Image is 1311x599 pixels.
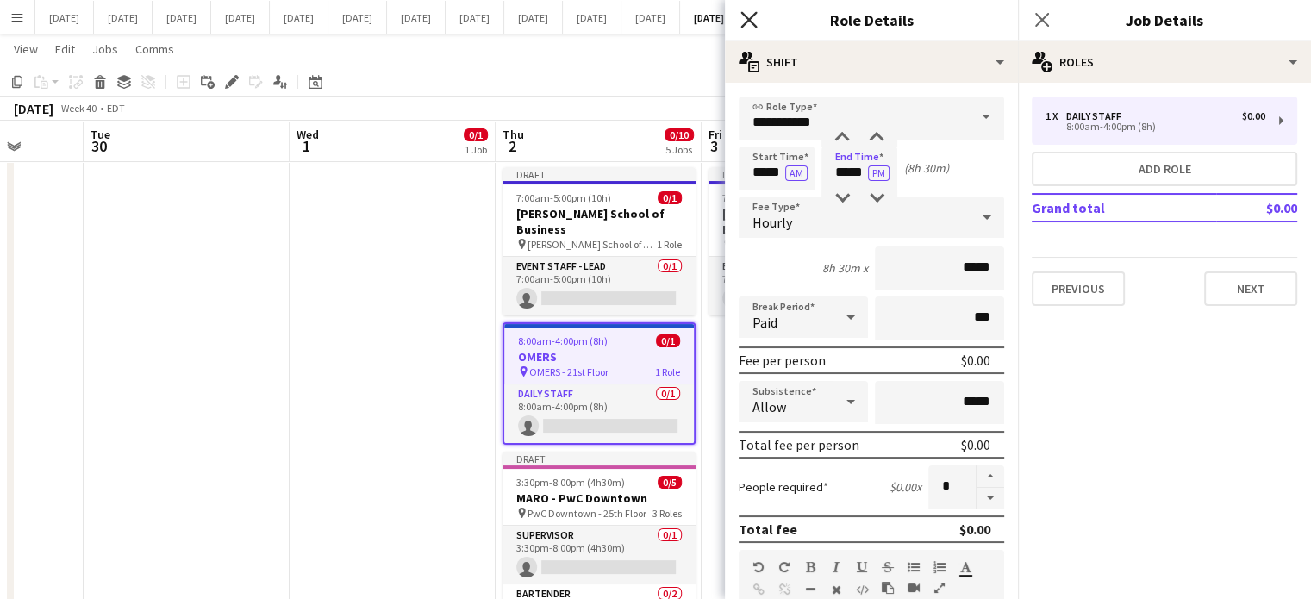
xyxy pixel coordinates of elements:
button: Clear Formatting [830,583,842,596]
h3: OMERS [504,349,694,365]
app-card-role: Supervisor0/13:30pm-8:00pm (4h30m) [503,526,696,584]
button: Decrease [977,488,1004,509]
div: $0.00 [961,436,990,453]
span: OMERS - 21st Floor [529,365,609,378]
app-card-role: Daily Staff0/18:00am-4:00pm (8h) [504,384,694,443]
div: $0.00 [959,521,990,538]
h3: [PERSON_NAME] School of Business [503,206,696,237]
button: PM [868,165,890,181]
label: People required [739,479,828,495]
button: Strikethrough [882,560,894,574]
span: 2 [500,136,524,156]
button: Bold [804,560,816,574]
div: $0.00 x [890,479,921,495]
span: 30 [88,136,110,156]
span: Edit [55,41,75,57]
h3: Job Details [1018,9,1311,31]
button: [DATE] [446,1,504,34]
button: Redo [778,560,790,574]
div: Daily Staff [1066,110,1128,122]
app-job-card: Draft7:00am-5:00pm (10h)0/1[PERSON_NAME] School of Business [PERSON_NAME] School of Business - 30... [503,167,696,315]
div: Fee per person [739,352,826,369]
div: Shift [725,41,1018,83]
app-card-role: Event Staff - Lead0/17:00am-5:00pm (10h) [709,257,902,315]
div: Draft [709,167,902,181]
span: [PERSON_NAME] School of Business - 30th Floor [528,238,657,251]
div: $0.00 [961,352,990,369]
button: [DATE] [563,1,621,34]
span: 0/1 [464,128,488,141]
h3: [PERSON_NAME] School of Business [709,206,902,237]
button: [DATE] [328,1,387,34]
button: [DATE] [680,1,739,34]
div: [DATE] [14,100,53,117]
span: View [14,41,38,57]
span: 1 [294,136,319,156]
button: Fullscreen [933,581,946,595]
button: Insert video [908,581,920,595]
span: 7:00am-5:00pm (10h) [722,191,817,204]
span: 3 [706,136,722,156]
div: $0.00 [1242,110,1265,122]
button: Undo [752,560,765,574]
span: 0/1 [656,334,680,347]
h3: Role Details [725,9,1018,31]
button: HTML Code [856,583,868,596]
div: Total fee [739,521,797,538]
span: Paid [752,314,777,331]
button: Unordered List [908,560,920,574]
div: Draft [503,452,696,465]
button: Previous [1032,271,1125,306]
button: Paste as plain text [882,581,894,595]
span: 0/10 [665,128,694,141]
span: Thu [503,127,524,142]
span: 0/1 [658,191,682,204]
div: 1 x [1046,110,1066,122]
div: Roles [1018,41,1311,83]
h3: MARO - PwC Downtown [503,490,696,506]
span: Tue [91,127,110,142]
button: [DATE] [621,1,680,34]
button: Increase [977,465,1004,488]
button: [DATE] [211,1,270,34]
span: 1 Role [657,238,682,251]
button: Text Color [959,560,971,574]
button: Italic [830,560,842,574]
button: [DATE] [94,1,153,34]
div: Draft [503,167,696,181]
app-job-card: 8:00am-4:00pm (8h)0/1OMERS OMERS - 21st Floor1 RoleDaily Staff0/18:00am-4:00pm (8h) [503,322,696,445]
button: Underline [856,560,868,574]
div: EDT [107,102,125,115]
span: Week 40 [57,102,100,115]
td: Grand total [1032,194,1216,222]
button: Next [1204,271,1297,306]
span: Jobs [92,41,118,57]
span: Allow [752,398,786,415]
span: Wed [297,127,319,142]
span: Comms [135,41,174,57]
span: 3:30pm-8:00pm (4h30m) [516,476,625,489]
a: Edit [48,38,82,60]
span: 7:00am-5:00pm (10h) [516,191,611,204]
div: 1 Job [465,143,487,156]
button: [DATE] [35,1,94,34]
button: [DATE] [153,1,211,34]
app-card-role: Event Staff - Lead0/17:00am-5:00pm (10h) [503,257,696,315]
div: 8:00am-4:00pm (8h) [1046,122,1265,131]
span: 8:00am-4:00pm (8h) [518,334,608,347]
a: Comms [128,38,181,60]
a: View [7,38,45,60]
a: Jobs [85,38,125,60]
td: $0.00 [1216,194,1297,222]
div: (8h 30m) [904,160,949,176]
div: Draft7:00am-5:00pm (10h)0/1[PERSON_NAME] School of Business [PERSON_NAME] School of Business - 30... [709,167,902,315]
button: Horizontal Line [804,583,816,596]
span: Fri [709,127,722,142]
div: 8h 30m x [822,260,868,276]
span: Hourly [752,214,792,231]
span: 0/5 [658,476,682,489]
span: PwC Downtown - 25th Floor [528,507,646,520]
div: Total fee per person [739,436,859,453]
